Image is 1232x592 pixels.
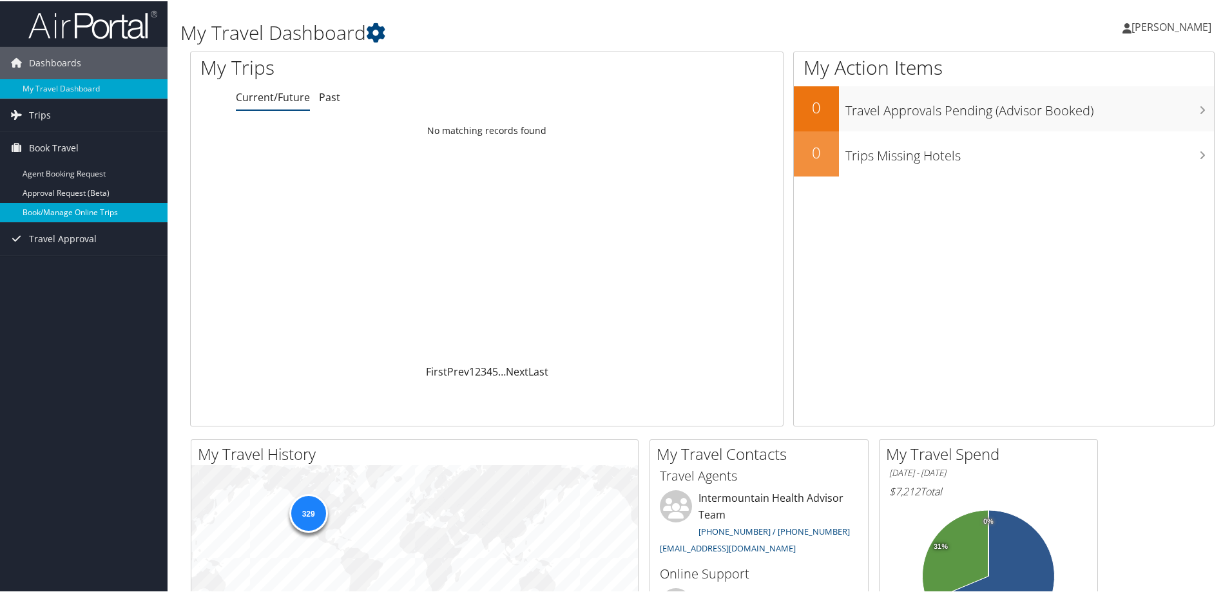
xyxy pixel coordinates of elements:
[660,466,858,484] h3: Travel Agents
[29,98,51,130] span: Trips
[889,466,1088,478] h6: [DATE] - [DATE]
[426,363,447,377] a: First
[198,442,638,464] h2: My Travel History
[289,493,327,531] div: 329
[794,95,839,117] h2: 0
[492,363,498,377] a: 5
[794,85,1214,130] a: 0Travel Approvals Pending (Advisor Booked)
[481,363,486,377] a: 3
[983,517,994,524] tspan: 0%
[934,542,948,549] tspan: 31%
[1122,6,1224,45] a: [PERSON_NAME]
[698,524,850,536] a: [PHONE_NUMBER] / [PHONE_NUMBER]
[469,363,475,377] a: 1
[29,222,97,254] span: Travel Approval
[447,363,469,377] a: Prev
[794,130,1214,175] a: 0Trips Missing Hotels
[660,541,796,553] a: [EMAIL_ADDRESS][DOMAIN_NAME]
[236,89,310,103] a: Current/Future
[889,483,920,497] span: $7,212
[528,363,548,377] a: Last
[180,18,876,45] h1: My Travel Dashboard
[889,483,1088,497] h6: Total
[498,363,506,377] span: …
[506,363,528,377] a: Next
[191,118,783,141] td: No matching records found
[1131,19,1211,33] span: [PERSON_NAME]
[657,442,868,464] h2: My Travel Contacts
[486,363,492,377] a: 4
[845,139,1214,164] h3: Trips Missing Hotels
[200,53,526,80] h1: My Trips
[794,53,1214,80] h1: My Action Items
[29,131,79,163] span: Book Travel
[794,140,839,162] h2: 0
[886,442,1097,464] h2: My Travel Spend
[845,94,1214,119] h3: Travel Approvals Pending (Advisor Booked)
[475,363,481,377] a: 2
[653,489,865,558] li: Intermountain Health Advisor Team
[319,89,340,103] a: Past
[29,46,81,78] span: Dashboards
[660,564,858,582] h3: Online Support
[28,8,157,39] img: airportal-logo.png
